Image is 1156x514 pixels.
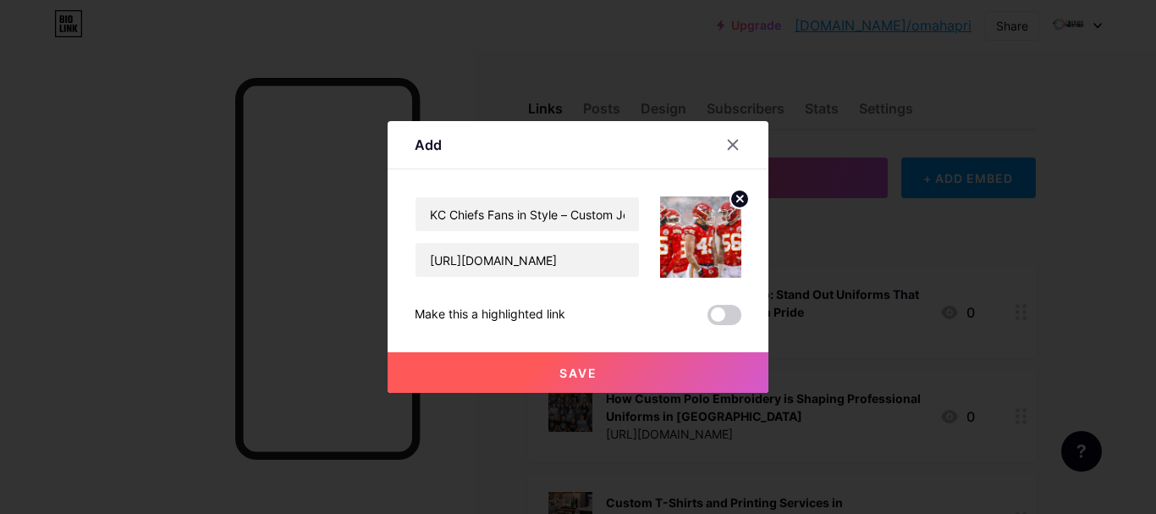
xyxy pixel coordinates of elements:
[660,196,741,278] img: link_thumbnail
[415,305,565,325] div: Make this a highlighted link
[559,366,597,380] span: Save
[416,243,639,277] input: URL
[388,352,768,393] button: Save
[416,197,639,231] input: Title
[415,135,442,155] div: Add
